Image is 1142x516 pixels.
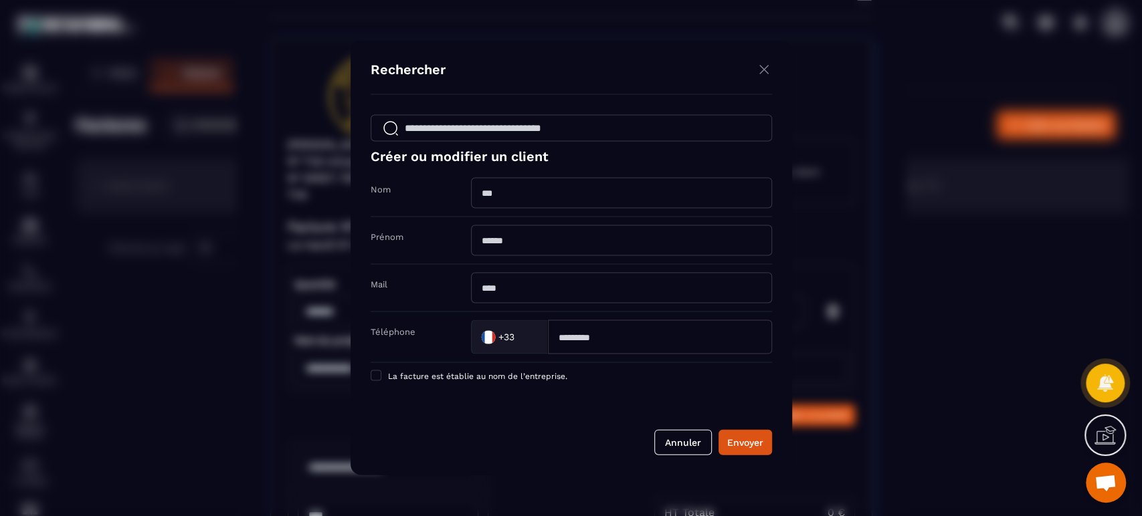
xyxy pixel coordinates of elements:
[727,436,763,449] div: Envoyer
[719,430,772,455] button: Envoyer
[1086,463,1126,503] div: Ouvrir le chat
[371,327,415,337] label: Téléphone
[371,61,446,81] h4: Rechercher
[498,330,514,344] span: +33
[517,327,534,347] input: Search for option
[756,61,772,78] img: close
[371,148,772,164] h4: Créer ou modifier un client
[371,232,403,242] label: Prénom
[388,372,567,381] span: La facture est établie au nom de l’entreprise.
[371,184,391,195] label: Nom
[474,324,501,350] img: Country Flag
[654,430,712,455] button: Annuler
[471,320,548,354] div: Search for option
[371,279,387,289] label: Mail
